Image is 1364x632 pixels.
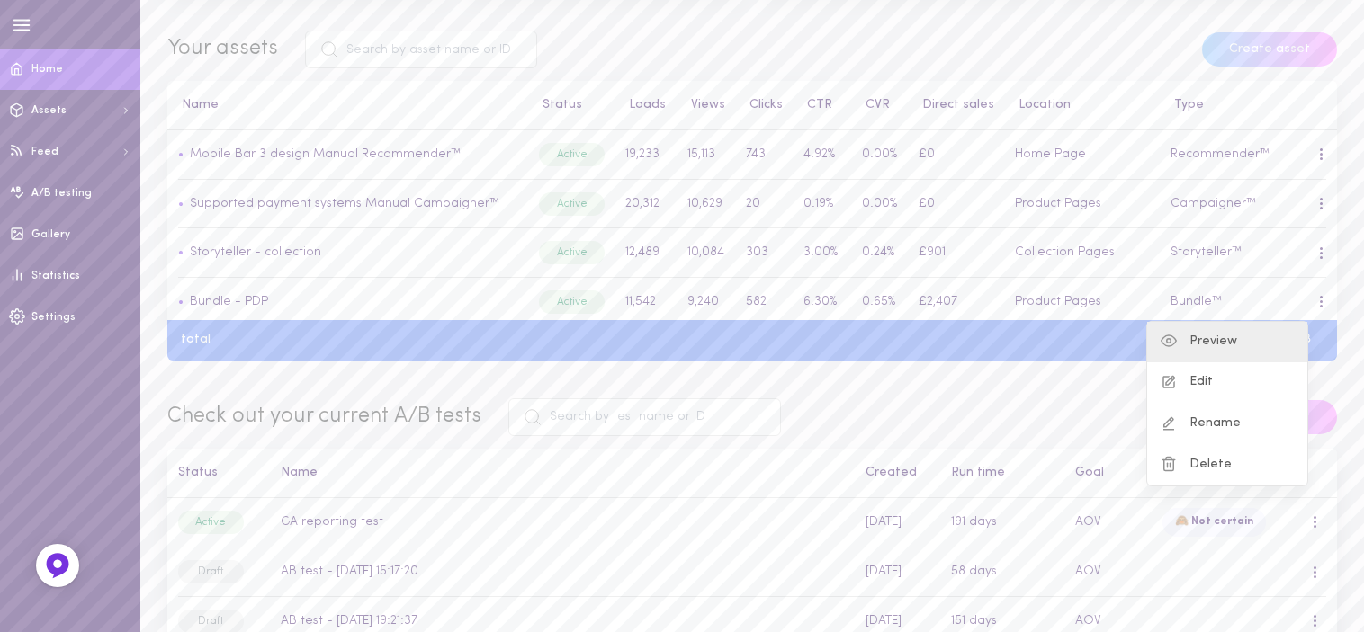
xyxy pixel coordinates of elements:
[178,147,184,161] span: •
[1171,295,1222,308] span: Bundle™
[1147,445,1307,486] div: Delete
[941,547,1065,597] td: 58 days
[167,449,270,498] th: Status
[908,179,1004,228] td: £0
[178,511,244,534] div: Active
[855,449,940,498] th: Created
[1171,197,1256,210] span: Campaigner™
[620,99,666,111] button: Loads
[677,130,735,180] td: 15,113
[855,498,940,547] td: [DATE]
[173,99,219,111] button: Name
[184,147,461,161] a: Mobile Bar 3 design Manual Recommender™
[539,241,605,264] div: Active
[178,295,184,308] span: •
[677,228,735,278] td: 10,084
[1065,547,1152,597] td: AOV
[534,99,582,111] button: Status
[1015,197,1101,210] span: Product Pages
[1147,404,1307,445] div: Rename
[167,334,224,346] div: total
[31,64,63,75] span: Home
[794,228,852,278] td: 3.00%
[908,130,1004,180] td: £0
[190,245,321,259] a: Storyteller - collection
[178,560,244,583] div: Draft
[852,278,908,327] td: 0.65%
[539,290,605,314] div: Active
[539,143,605,166] div: Active
[735,179,793,228] td: 20
[1171,245,1242,259] span: Storyteller™
[794,278,852,327] td: 6.30%
[184,197,499,210] a: Supported payment systems Manual Campaigner™
[1165,99,1204,111] button: Type
[184,295,268,308] a: Bundle - PDP
[270,449,855,498] th: Name
[31,147,58,157] span: Feed
[735,130,793,180] td: 743
[913,99,994,111] button: Direct sales
[1010,99,1071,111] button: Location
[508,398,781,436] input: Search by test name or ID
[682,99,725,111] button: Views
[740,99,783,111] button: Clicks
[852,228,908,278] td: 0.24%
[1015,147,1086,161] span: Home Page
[941,449,1065,498] th: Run time
[615,228,677,278] td: 12,489
[1015,245,1115,259] span: Collection Pages
[178,245,184,259] span: •
[677,179,735,228] td: 10,629
[1202,32,1337,67] button: Create asset
[31,105,67,116] span: Assets
[1147,322,1307,363] div: Preview
[539,192,605,216] div: Active
[190,197,499,210] a: Supported payment systems Manual Campaigner™
[615,278,677,327] td: 11,542
[305,31,537,68] input: Search by asset name or ID
[1065,498,1152,547] td: AOV
[798,99,832,111] button: CTR
[190,295,268,308] a: Bundle - PDP
[44,552,71,579] img: Feedback Button
[735,278,793,327] td: 582
[908,228,1004,278] td: £901
[270,547,855,597] td: AB test - [DATE] 15:17:20
[794,130,852,180] td: 4.92%
[855,547,940,597] td: [DATE]
[1147,362,1307,404] div: Edit
[1171,147,1270,161] span: Recommender™
[178,197,184,210] span: •
[31,312,76,323] span: Settings
[190,147,461,161] a: Mobile Bar 3 design Manual Recommender™
[941,498,1065,547] td: 191 days
[615,130,677,180] td: 19,233
[270,498,855,547] td: GA reporting test
[31,188,92,199] span: A/B testing
[857,99,890,111] button: CVR
[184,245,321,259] a: Storyteller - collection
[852,130,908,180] td: 0.00%
[31,271,80,281] span: Statistics
[677,278,735,327] td: 9,240
[167,38,278,59] span: Your assets
[735,228,793,278] td: 303
[852,179,908,228] td: 0.00%
[31,229,70,240] span: Gallery
[615,179,677,228] td: 20,312
[167,405,481,427] span: Check out your current A/B tests
[908,278,1004,327] td: £2,407
[1015,295,1101,308] span: Product Pages
[794,179,852,228] td: 0.19%
[1065,449,1152,498] th: Goal
[1162,508,1266,537] div: 🙈 Not certain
